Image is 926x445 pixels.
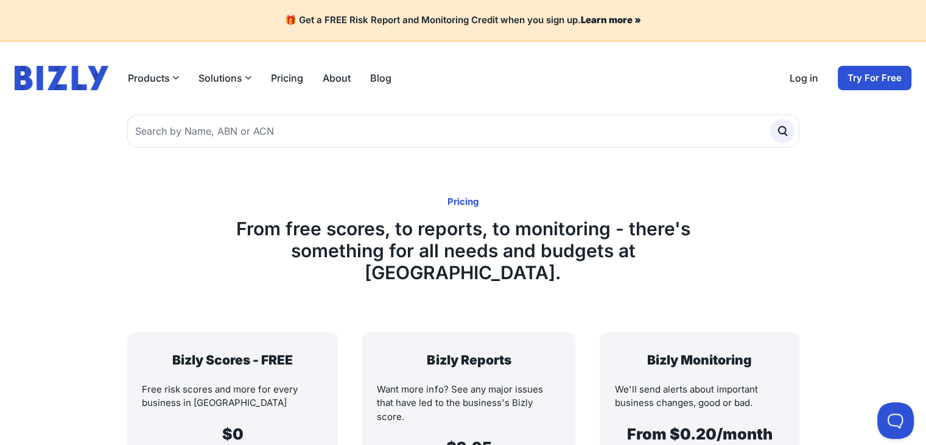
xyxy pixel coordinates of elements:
[142,425,324,443] h2: $0
[614,425,784,443] h2: From $0.20/month
[377,383,561,424] p: Want more info? See any major issues that have led to the business's Bizly score.
[128,71,179,85] button: Products
[838,66,911,90] a: Try For Free
[377,352,561,368] h3: Bizly Reports
[127,115,799,148] input: Search by Name, ABN or ACN
[271,71,303,85] a: Pricing
[877,402,914,439] iframe: Toggle Customer Support
[142,383,324,410] p: Free risk scores and more for every business in [GEOGRAPHIC_DATA]
[614,352,784,368] h3: Bizly Monitoring
[614,383,784,410] p: We'll send alerts about important business changes, good or bad.
[323,71,351,85] a: About
[142,352,324,368] h3: Bizly Scores - FREE
[198,71,251,85] button: Solutions
[370,71,391,85] a: Blog
[15,15,911,26] h4: 🎁 Get a FREE Risk Report and Monitoring Credit when you sign up.
[581,14,641,26] a: Learn more »
[191,218,736,283] h1: From free scores, to reports, to monitoring - there's something for all needs and budgets at [GEO...
[790,71,818,85] a: Log in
